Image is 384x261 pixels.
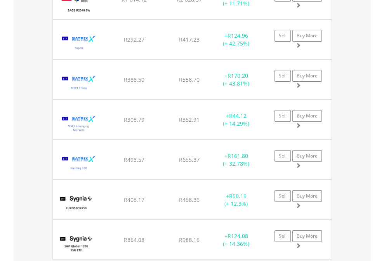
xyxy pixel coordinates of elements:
a: Buy More [292,110,322,122]
a: Buy More [292,30,322,42]
span: R292.27 [124,36,144,43]
img: TFSA.SYGESG.png [57,230,96,257]
img: TFSA.STXCHN.png [57,70,101,97]
span: R417.23 [179,36,200,43]
span: R124.96 [228,32,248,39]
span: R161.80 [228,152,248,159]
span: R308.79 [124,116,144,123]
span: R170.20 [228,72,248,79]
a: Buy More [292,190,322,202]
a: Buy More [292,230,322,242]
span: R493.57 [124,156,144,163]
span: R352.91 [179,116,200,123]
span: R458.36 [179,196,200,203]
a: Sell [275,110,291,122]
img: TFSA.STXNDQ.png [57,150,101,177]
div: + (+ 42.75%) [212,32,261,47]
a: Sell [275,30,291,42]
a: Sell [275,190,291,202]
div: + (+ 12.3%) [212,192,261,208]
img: TFSA.STXEMG.png [57,110,101,137]
span: R44.12 [229,112,247,119]
a: Sell [275,230,291,242]
a: Sell [275,70,291,82]
img: TFSA.STX40.png [57,30,101,57]
span: R50.19 [229,192,247,200]
span: R558.70 [179,76,200,83]
a: Sell [275,150,291,162]
div: + (+ 14.29%) [212,112,261,128]
span: R124.08 [228,232,248,240]
div: + (+ 32.78%) [212,152,261,168]
a: Buy More [292,70,322,82]
div: + (+ 43.81%) [212,72,261,88]
a: Buy More [292,150,322,162]
div: + (+ 14.36%) [212,232,261,248]
span: R988.16 [179,236,200,243]
img: TFSA.SYGEU.png [57,190,96,217]
span: R655.37 [179,156,200,163]
span: R408.17 [124,196,144,203]
span: R864.08 [124,236,144,243]
span: R388.50 [124,76,144,83]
